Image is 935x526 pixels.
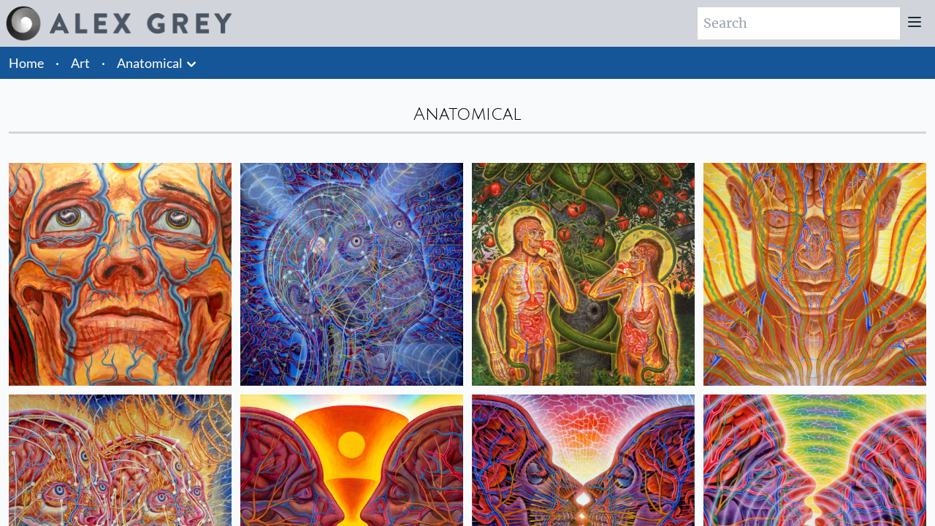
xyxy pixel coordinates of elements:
[9,55,44,71] a: Home
[698,7,900,39] input: Search
[50,47,65,79] li: ·
[71,53,90,73] a: Art
[117,53,183,73] a: Anatomical
[96,47,111,79] li: ·
[9,102,926,126] div: Anatomical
